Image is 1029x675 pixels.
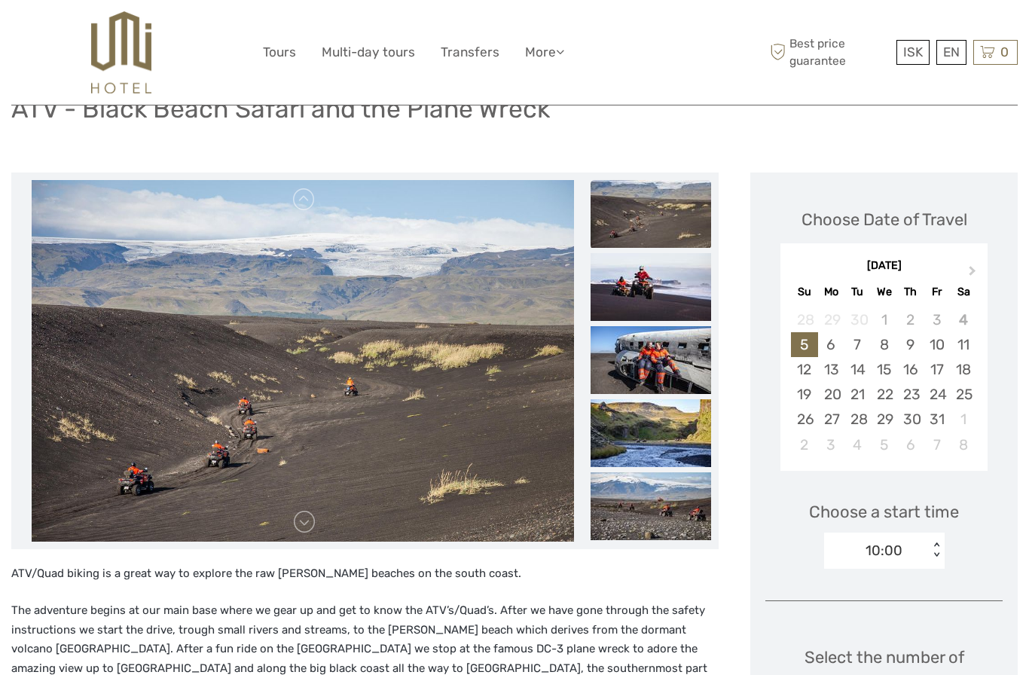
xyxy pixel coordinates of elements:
[785,307,982,457] div: month 2025-10
[525,41,564,63] a: More
[818,282,844,302] div: Mo
[791,382,817,407] div: Choose Sunday, October 19th, 2025
[950,407,976,432] div: Choose Saturday, November 1st, 2025
[322,41,415,63] a: Multi-day tours
[871,332,897,357] div: Choose Wednesday, October 8th, 2025
[936,40,966,65] div: EN
[871,282,897,302] div: We
[32,180,574,542] img: 148933f047ec436793c1dd60c44dabaf_main_slider.jpeg
[897,432,924,457] div: Choose Thursday, November 6th, 2025
[897,357,924,382] div: Choose Thursday, October 16th, 2025
[950,332,976,357] div: Choose Saturday, October 11th, 2025
[962,262,986,286] button: Next Month
[791,282,817,302] div: Su
[11,564,719,584] p: ATV/Quad biking is a great way to explore the raw [PERSON_NAME] beaches on the south coast.
[809,500,959,524] span: Choose a start time
[866,541,902,560] div: 10:00
[591,472,711,540] img: e91eaf86dfbb492ba9a897d0571a2572_slider_thumbnail.jpeg
[924,357,950,382] div: Choose Friday, October 17th, 2025
[591,399,711,467] img: cca946c243c84e848571a71a97136e65_slider_thumbnail.jpeg
[844,407,871,432] div: Choose Tuesday, October 28th, 2025
[791,332,817,357] div: Choose Sunday, October 5th, 2025
[844,432,871,457] div: Choose Tuesday, November 4th, 2025
[897,382,924,407] div: Choose Thursday, October 23rd, 2025
[791,357,817,382] div: Choose Sunday, October 12th, 2025
[924,382,950,407] div: Choose Friday, October 24th, 2025
[924,407,950,432] div: Choose Friday, October 31st, 2025
[766,35,893,69] span: Best price guarantee
[818,307,844,332] div: Not available Monday, September 29th, 2025
[998,44,1011,60] span: 0
[263,41,296,63] a: Tours
[950,282,976,302] div: Sa
[930,542,942,558] div: < >
[818,407,844,432] div: Choose Monday, October 27th, 2025
[818,357,844,382] div: Choose Monday, October 13th, 2025
[897,282,924,302] div: Th
[950,307,976,332] div: Not available Saturday, October 4th, 2025
[924,332,950,357] div: Choose Friday, October 10th, 2025
[871,307,897,332] div: Not available Wednesday, October 1st, 2025
[950,357,976,382] div: Choose Saturday, October 18th, 2025
[802,208,967,231] div: Choose Date of Travel
[950,432,976,457] div: Choose Saturday, November 8th, 2025
[844,382,871,407] div: Choose Tuesday, October 21st, 2025
[173,23,191,41] button: Open LiveChat chat widget
[591,180,711,248] img: 148933f047ec436793c1dd60c44dabaf_slider_thumbnail.jpeg
[791,432,817,457] div: Choose Sunday, November 2nd, 2025
[780,258,988,274] div: [DATE]
[844,332,871,357] div: Choose Tuesday, October 7th, 2025
[791,307,817,332] div: Not available Sunday, September 28th, 2025
[591,326,711,394] img: 7d633612a21e4b8596268d8c87685e81_slider_thumbnail.jpeg
[818,432,844,457] div: Choose Monday, November 3rd, 2025
[871,357,897,382] div: Choose Wednesday, October 15th, 2025
[844,282,871,302] div: Tu
[871,432,897,457] div: Choose Wednesday, November 5th, 2025
[21,26,170,38] p: We're away right now. Please check back later!
[871,407,897,432] div: Choose Wednesday, October 29th, 2025
[844,307,871,332] div: Not available Tuesday, September 30th, 2025
[897,307,924,332] div: Not available Thursday, October 2nd, 2025
[818,382,844,407] div: Choose Monday, October 20th, 2025
[897,407,924,432] div: Choose Thursday, October 30th, 2025
[844,357,871,382] div: Choose Tuesday, October 14th, 2025
[903,44,923,60] span: ISK
[871,382,897,407] div: Choose Wednesday, October 22nd, 2025
[591,253,711,321] img: c4c106bad32c4c0d85c07f12c4f1bc8c_slider_thumbnail.jpeg
[441,41,499,63] a: Transfers
[950,382,976,407] div: Choose Saturday, October 25th, 2025
[924,282,950,302] div: Fr
[818,332,844,357] div: Choose Monday, October 6th, 2025
[924,432,950,457] div: Choose Friday, November 7th, 2025
[897,332,924,357] div: Choose Thursday, October 9th, 2025
[91,11,151,93] img: 526-1e775aa5-7374-4589-9d7e-5793fb20bdfc_logo_big.jpg
[791,407,817,432] div: Choose Sunday, October 26th, 2025
[924,307,950,332] div: Not available Friday, October 3rd, 2025
[11,93,550,124] h1: ATV - Black Beach Safari and the Plane Wreck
